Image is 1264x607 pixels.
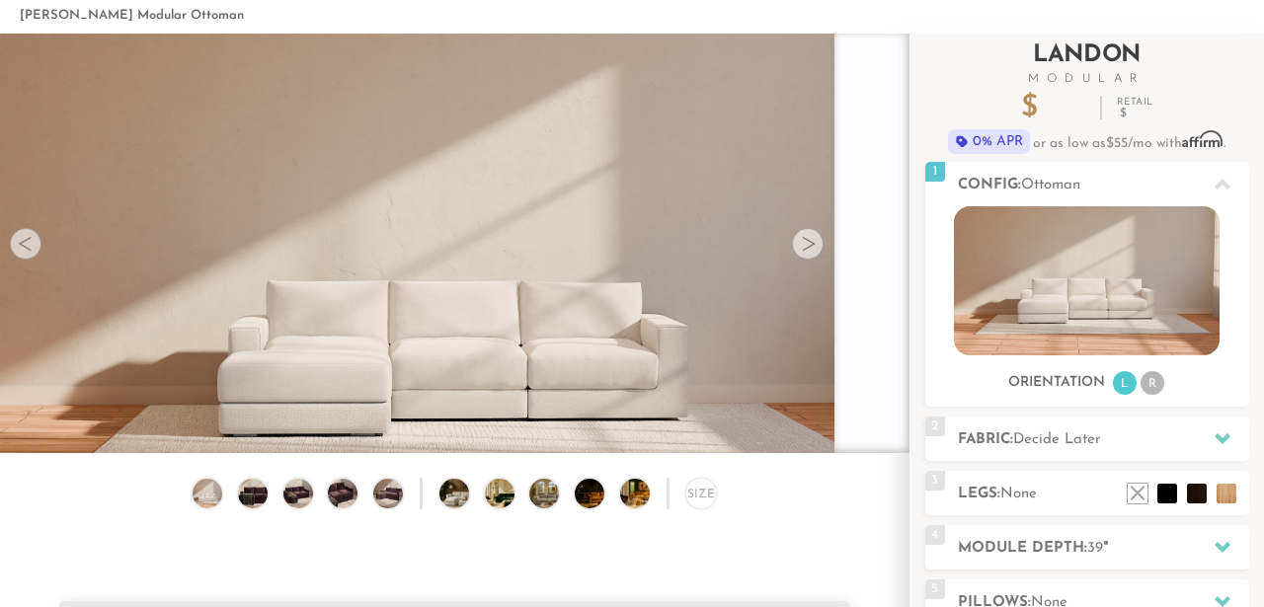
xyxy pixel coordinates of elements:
[925,162,945,182] span: 1
[925,579,945,599] span: 5
[958,174,1249,196] h2: Config:
[370,479,406,508] img: Landon Modular Ottoman no legs 5
[1021,178,1080,192] span: Ottoman
[1120,108,1149,119] em: $
[925,73,1249,85] span: Modular
[925,417,945,436] span: 2
[529,479,582,508] img: DreamSofa Modular Sofa & Sectional Video Presentation 3
[20,2,244,29] li: [PERSON_NAME] Modular Ottoman
[948,129,1030,154] span: 0% APR
[439,479,492,508] img: DreamSofa Modular Sofa & Sectional Video Presentation 1
[685,478,717,509] div: Size
[1013,432,1101,447] span: Decide Later
[1141,371,1164,395] li: R
[925,43,1249,85] h2: Landon
[1008,374,1105,392] h3: Orientation
[958,537,1249,560] h2: Module Depth: "
[954,206,1220,355] img: landon-sofa-no_legs-no_pillows-1.jpg
[485,479,537,508] img: DreamSofa Modular Sofa & Sectional Video Presentation 2
[925,129,1249,154] p: or as low as /mo with .
[958,483,1249,505] h2: Legs:
[925,525,945,545] span: 4
[1113,371,1137,395] li: L
[958,428,1249,451] h2: Fabric:
[235,479,271,508] img: Landon Modular Ottoman no legs 2
[1117,98,1152,119] p: Retail
[1087,541,1103,556] span: 39
[325,479,360,508] img: Landon Modular Ottoman no legs 4
[620,479,672,508] img: DreamSofa Modular Sofa & Sectional Video Presentation 5
[190,479,225,508] img: Landon Modular Ottoman no legs 1
[1180,518,1249,592] iframe: Chat
[1182,131,1224,148] span: Affirm
[1000,487,1037,501] span: None
[1021,94,1085,123] p: $
[925,471,945,491] span: 3
[1106,136,1128,151] span: $55
[280,479,316,508] img: Landon Modular Ottoman no legs 3
[575,479,627,508] img: DreamSofa Modular Sofa & Sectional Video Presentation 4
